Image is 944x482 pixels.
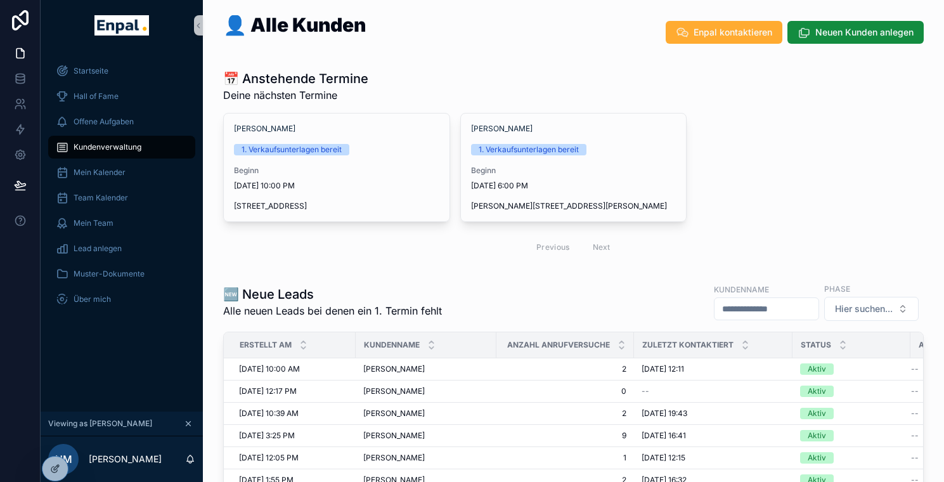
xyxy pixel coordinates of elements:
[642,386,785,396] a: --
[223,88,368,103] span: Deine nächsten Termine
[239,364,300,374] span: [DATE] 10:00 AM
[363,453,489,463] a: [PERSON_NAME]
[363,364,425,374] span: [PERSON_NAME]
[48,85,195,108] a: Hall of Fame
[239,408,299,419] span: [DATE] 10:39 AM
[800,408,903,419] a: Aktiv
[74,244,122,254] span: Lead anlegen
[800,363,903,375] a: Aktiv
[800,430,903,441] a: Aktiv
[48,212,195,235] a: Mein Team
[363,453,425,463] span: [PERSON_NAME]
[74,142,141,152] span: Kundenverwaltung
[55,452,72,467] span: HM
[48,263,195,285] a: Muster-Dokumente
[642,453,685,463] span: [DATE] 12:15
[504,431,626,441] span: 9
[504,453,626,463] a: 1
[642,386,649,396] span: --
[41,51,203,327] div: scrollable content
[74,167,126,178] span: Mein Kalender
[48,186,195,209] a: Team Kalender
[48,110,195,133] a: Offene Aufgaben
[471,181,676,191] span: [DATE] 6:00 PM
[507,340,610,350] span: Anzahl Anrufversuche
[94,15,148,36] img: App logo
[808,430,826,441] div: Aktiv
[48,60,195,82] a: Startseite
[234,181,439,191] span: [DATE] 10:00 PM
[48,237,195,260] a: Lead anlegen
[808,363,826,375] div: Aktiv
[48,419,152,429] span: Viewing as [PERSON_NAME]
[363,431,425,441] span: [PERSON_NAME]
[89,453,162,466] p: [PERSON_NAME]
[239,431,295,441] span: [DATE] 3:25 PM
[223,303,442,318] span: Alle neuen Leads bei denen ein 1. Termin fehlt
[239,386,297,396] span: [DATE] 12:17 PM
[642,364,785,374] a: [DATE] 12:11
[363,408,489,419] a: [PERSON_NAME]
[824,283,850,294] label: Phase
[234,166,439,176] span: Beginn
[239,386,348,396] a: [DATE] 12:17 PM
[801,340,831,350] span: Status
[787,21,924,44] button: Neuen Kunden anlegen
[363,364,489,374] a: [PERSON_NAME]
[824,297,919,321] button: Select Button
[504,386,626,396] a: 0
[694,26,772,39] span: Enpal kontaktieren
[911,453,919,463] span: --
[911,408,919,419] span: --
[234,201,439,211] span: [STREET_ADDRESS]
[48,161,195,184] a: Mein Kalender
[74,294,111,304] span: Über mich
[714,283,769,295] label: Kundenname
[504,408,626,419] a: 2
[239,408,348,419] a: [DATE] 10:39 AM
[242,144,342,155] div: 1. Verkaufsunterlagen bereit
[239,364,348,374] a: [DATE] 10:00 AM
[363,431,489,441] a: [PERSON_NAME]
[642,408,785,419] a: [DATE] 19:43
[642,453,785,463] a: [DATE] 12:15
[808,408,826,419] div: Aktiv
[666,21,782,44] button: Enpal kontaktieren
[48,136,195,159] a: Kundenverwaltung
[48,288,195,311] a: Über mich
[223,285,442,303] h1: 🆕 Neue Leads
[223,15,366,34] h1: 👤 Alle Kunden
[642,431,686,441] span: [DATE] 16:41
[234,124,295,134] a: [PERSON_NAME]
[642,408,687,419] span: [DATE] 19:43
[239,431,348,441] a: [DATE] 3:25 PM
[479,144,579,155] div: 1. Verkaufsunterlagen bereit
[911,386,919,396] span: --
[471,166,676,176] span: Beginn
[223,70,368,88] h1: 📅 Anstehende Termine
[471,124,533,134] a: [PERSON_NAME]
[642,431,785,441] a: [DATE] 16:41
[239,453,299,463] span: [DATE] 12:05 PM
[504,364,626,374] a: 2
[74,218,113,228] span: Mein Team
[363,386,425,396] span: [PERSON_NAME]
[800,386,903,397] a: Aktiv
[808,452,826,464] div: Aktiv
[642,340,734,350] span: Zuletzt kontaktiert
[74,117,134,127] span: Offene Aufgaben
[74,193,128,203] span: Team Kalender
[239,453,348,463] a: [DATE] 12:05 PM
[363,408,425,419] span: [PERSON_NAME]
[911,431,919,441] span: --
[240,340,292,350] span: Erstellt Am
[363,386,489,396] a: [PERSON_NAME]
[800,452,903,464] a: Aktiv
[471,201,676,211] span: [PERSON_NAME][STREET_ADDRESS][PERSON_NAME]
